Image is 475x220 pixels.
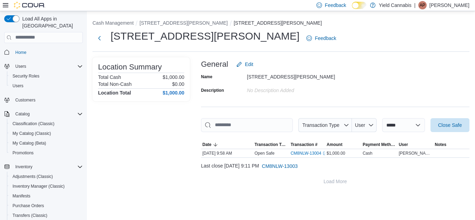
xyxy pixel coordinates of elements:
[10,172,56,181] a: Adjustments (Classic)
[7,119,86,129] button: Classification (Classic)
[15,164,32,170] span: Inventory
[13,150,34,156] span: Promotions
[13,174,53,179] span: Adjustments (Classic)
[98,74,121,80] h6: Total Cash
[10,120,83,128] span: Classification (Classic)
[429,1,469,9] p: [PERSON_NAME]
[327,150,345,156] span: $1,000.00
[361,140,397,149] button: Payment Methods
[13,213,47,218] span: Transfers (Classic)
[10,149,37,157] a: Promotions
[92,20,134,26] button: Cash Management
[245,61,253,68] span: Edit
[111,29,299,43] h1: [STREET_ADDRESS][PERSON_NAME]
[13,48,29,57] a: Home
[399,150,432,156] span: [PERSON_NAME]
[10,172,83,181] span: Adjustments (Classic)
[234,57,256,71] button: Edit
[98,81,132,87] h6: Total Non-Cash
[13,131,51,136] span: My Catalog (Classic)
[201,60,228,68] h3: General
[1,62,86,71] button: Users
[13,83,23,89] span: Users
[10,211,83,220] span: Transfers (Classic)
[201,74,212,80] label: Name
[92,19,469,28] nav: An example of EuiBreadcrumbs
[291,142,317,147] span: Transaction #
[430,118,469,132] button: Close Safe
[438,122,462,129] span: Close Safe
[13,163,83,171] span: Inventory
[420,1,425,9] span: AP
[201,159,469,173] div: Last close [DATE] 9:11 PM
[7,201,86,211] button: Purchase Orders
[304,31,339,45] a: Feedback
[397,140,434,149] button: User
[315,35,336,42] span: Feedback
[435,142,446,147] span: Notes
[10,72,83,80] span: Security Roles
[247,71,340,80] div: [STREET_ADDRESS][PERSON_NAME]
[363,150,372,156] div: Cash
[10,211,50,220] a: Transfers (Classic)
[7,129,86,138] button: My Catalog (Classic)
[10,182,83,190] span: Inventory Manager (Classic)
[13,73,39,79] span: Security Roles
[201,149,253,157] div: [DATE] 9:58 AM
[323,151,327,155] svg: External link
[234,20,322,26] button: [STREET_ADDRESS][PERSON_NAME]
[298,118,352,132] button: Transaction Type
[13,96,38,104] a: Customers
[98,63,162,71] h3: Location Summary
[10,192,83,200] span: Manifests
[10,192,33,200] a: Manifests
[291,150,327,156] a: CM8NLW-13004External link
[13,96,83,104] span: Customers
[13,62,83,71] span: Users
[414,1,416,9] p: |
[19,15,83,29] span: Load All Apps in [GEOGRAPHIC_DATA]
[202,142,211,147] span: Date
[10,139,49,147] a: My Catalog (Beta)
[7,181,86,191] button: Inventory Manager (Classic)
[201,174,469,188] button: Load More
[302,122,339,128] span: Transaction Type
[201,140,253,149] button: Date
[163,90,184,96] h4: $1,000.00
[13,203,44,209] span: Purchase Orders
[7,191,86,201] button: Manifests
[15,50,26,55] span: Home
[13,121,55,127] span: Classification (Classic)
[172,81,184,87] p: $0.00
[253,140,289,149] button: Transaction Type
[10,129,54,138] a: My Catalog (Classic)
[201,118,293,132] input: This is a search bar. As you type, the results lower in the page will automatically filter.
[1,47,86,57] button: Home
[14,2,45,9] img: Cova
[13,48,83,57] span: Home
[7,148,86,158] button: Promotions
[259,159,300,173] button: CM8NLW-13003
[7,172,86,181] button: Adjustments (Classic)
[13,193,30,199] span: Manifests
[10,202,47,210] a: Purchase Orders
[15,97,35,103] span: Customers
[325,140,361,149] button: Amount
[10,82,26,90] a: Users
[15,111,30,117] span: Catalog
[15,64,26,69] span: Users
[325,2,346,9] span: Feedback
[324,178,347,185] span: Load More
[13,140,46,146] span: My Catalog (Beta)
[255,142,288,147] span: Transaction Type
[255,150,274,156] p: Open Safe
[327,142,342,147] span: Amount
[1,109,86,119] button: Catalog
[352,2,367,9] input: Dark Mode
[139,20,228,26] button: [STREET_ADDRESS][PERSON_NAME]
[10,72,42,80] a: Security Roles
[363,142,396,147] span: Payment Methods
[433,140,469,149] button: Notes
[10,139,83,147] span: My Catalog (Beta)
